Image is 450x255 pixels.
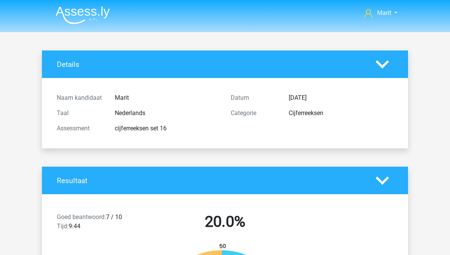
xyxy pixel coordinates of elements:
h4: Details [57,60,364,69]
div: cijferreeksen set 16 [109,124,225,133]
div: Taal [51,109,109,118]
span: Tijd: [57,223,69,230]
div: 7 / 10 9:44 [51,213,138,234]
h2: 20.0% [144,213,306,231]
div: Naam kandidaat [51,93,109,102]
a: Marit [361,8,400,18]
div: Nederlands [109,109,225,118]
div: Datum [225,93,283,102]
img: Assessly [56,6,110,24]
div: Cijferreeksen [283,109,399,118]
div: Assessment [51,124,109,133]
span: Goed beantwoord: [57,213,106,221]
div: [DATE] [283,93,399,102]
div: Categorie [225,109,283,118]
h4: Resultaat [57,176,364,185]
span: Marit [377,9,391,16]
div: Marit [109,93,225,102]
